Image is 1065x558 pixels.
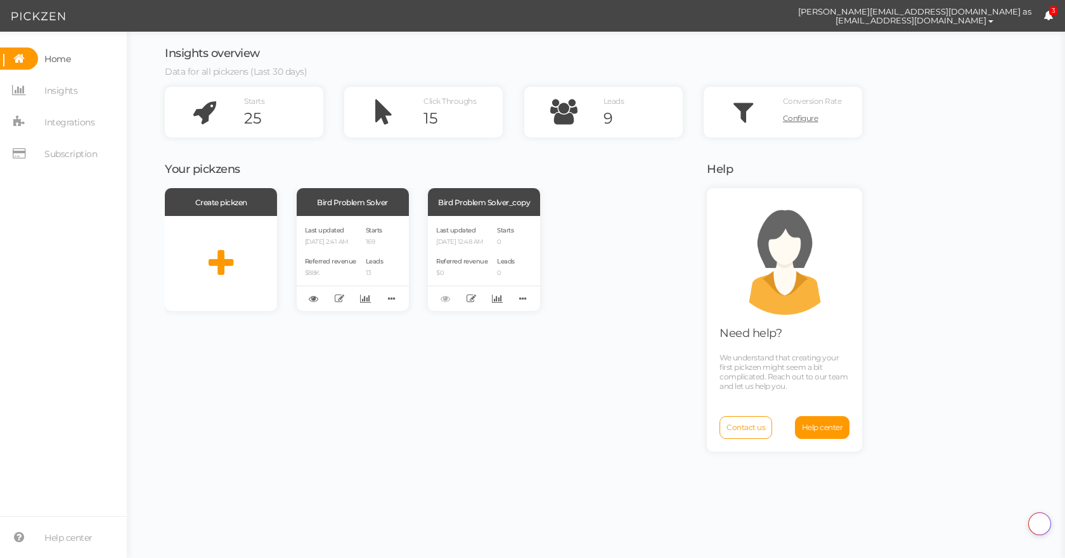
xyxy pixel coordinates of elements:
span: Subscription [44,144,97,164]
p: 169 [366,238,384,246]
div: Last updated [DATE] 2:41 AM Referred revenue $88K Starts 169 Leads 13 [297,216,409,311]
p: [DATE] 2:41 AM [305,238,356,246]
span: Data for all pickzens (Last 30 days) [165,66,307,77]
div: 9 [603,109,683,128]
a: Configure [783,109,862,128]
img: support.png [728,201,842,315]
span: Starts [366,226,382,234]
div: Last updated [DATE] 12:48 AM Referred revenue $0 Starts 0 Leads 0 [428,216,540,311]
button: [PERSON_NAME][EMAIL_ADDRESS][DOMAIN_NAME] as [EMAIL_ADDRESS][DOMAIN_NAME] [786,1,1043,31]
span: Leads [366,257,384,265]
span: Last updated [436,226,475,234]
div: 25 [244,109,323,128]
span: 3 [1049,6,1058,16]
span: Insights overview [165,46,260,60]
span: Conversion Rate [783,96,842,106]
span: Home [44,49,70,69]
p: $0 [436,269,487,277]
span: Last updated [305,226,344,234]
span: Leads [497,257,515,265]
div: Bird Problem Solver [297,188,409,216]
p: 0 [497,269,515,277]
img: Pickzen logo [11,9,65,24]
span: Contact us [726,422,765,432]
div: 15 [423,109,503,128]
p: 0 [497,238,515,246]
p: 13 [366,269,384,277]
span: [EMAIL_ADDRESS][DOMAIN_NAME] [836,15,986,25]
div: Bird Problem Solver_copy [428,188,540,216]
span: Configure [783,113,818,123]
span: Starts [497,226,513,234]
span: [PERSON_NAME][EMAIL_ADDRESS][DOMAIN_NAME] as [798,7,1031,16]
span: Integrations [44,112,94,132]
p: [DATE] 12:48 AM [436,238,487,246]
span: Leads [603,96,624,106]
img: a4f8c230212a40d8b278f3fb126f1c3f [764,5,786,27]
span: Need help? [720,326,782,340]
span: Insights [44,80,77,101]
span: Referred revenue [436,257,487,265]
span: Your pickzens [165,162,240,176]
span: We understand that creating your first pickzen might seem a bit complicated. Reach out to our tea... [720,353,848,391]
span: Help [707,162,733,176]
a: Help center [795,416,850,439]
span: Referred revenue [305,257,356,265]
span: Help center [802,422,843,432]
p: $88K [305,269,356,277]
span: Click Throughs [423,96,476,106]
span: Create pickzen [195,198,247,207]
span: Starts [244,96,264,106]
span: Help center [44,528,93,548]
